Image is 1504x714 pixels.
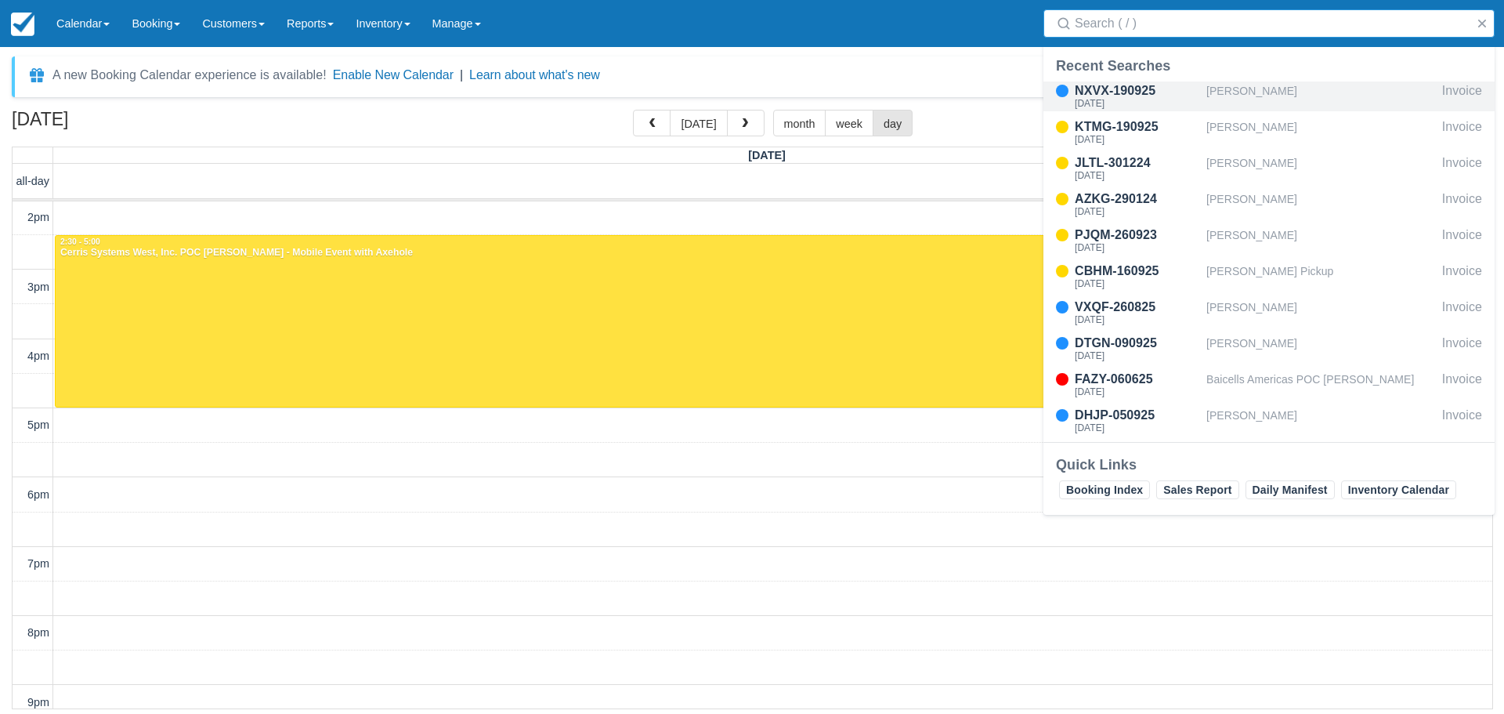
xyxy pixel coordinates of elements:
[1206,190,1436,219] div: [PERSON_NAME]
[1075,154,1200,172] div: JLTL-301224
[873,110,913,136] button: day
[1206,406,1436,436] div: [PERSON_NAME]
[1043,226,1495,256] a: PJQM-260923[DATE][PERSON_NAME]Invoice
[1442,118,1482,147] div: Invoice
[1043,154,1495,183] a: JLTL-301224[DATE][PERSON_NAME]Invoice
[1075,135,1200,144] div: [DATE]
[16,175,49,187] span: all-day
[1206,82,1436,111] div: [PERSON_NAME]
[1075,423,1200,433] div: [DATE]
[52,66,327,85] div: A new Booking Calendar experience is available!
[1075,370,1200,389] div: FAZY-060625
[333,67,454,83] button: Enable New Calendar
[1043,370,1495,400] a: FAZY-060625[DATE]Baicells Americas POC [PERSON_NAME]Invoice
[1075,315,1200,324] div: [DATE]
[1206,262,1436,292] div: [PERSON_NAME] Pickup
[1442,154,1482,183] div: Invoice
[1075,351,1200,361] div: [DATE]
[1075,171,1200,180] div: [DATE]
[748,149,786,161] span: [DATE]
[1341,480,1456,499] a: Inventory Calendar
[1043,298,1495,328] a: VXQF-260825[DATE][PERSON_NAME]Invoice
[1442,226,1482,256] div: Invoice
[1245,480,1335,499] a: Daily Manifest
[27,557,49,570] span: 7pm
[1075,406,1200,425] div: DHJP-050925
[1043,190,1495,219] a: AZKG-290124[DATE][PERSON_NAME]Invoice
[27,626,49,639] span: 8pm
[1075,262,1200,281] div: CBHM-160925
[1442,190,1482,219] div: Invoice
[1075,99,1200,108] div: [DATE]
[60,237,100,246] span: 2:30 - 5:00
[1075,190,1200,208] div: AZKG-290124
[1442,370,1482,400] div: Invoice
[60,247,1452,259] div: Cerris Systems West, Inc. POC [PERSON_NAME] - Mobile Event with Axehole
[1043,262,1495,292] a: CBHM-160925[DATE][PERSON_NAME] PickupInvoice
[27,696,49,709] span: 9pm
[1043,334,1495,364] a: DTGN-090925[DATE][PERSON_NAME]Invoice
[1075,82,1200,100] div: NXVX-190925
[1056,56,1482,75] div: Recent Searches
[1075,387,1200,397] div: [DATE]
[1206,118,1436,147] div: [PERSON_NAME]
[55,235,1456,408] a: 2:30 - 5:00Cerris Systems West, Inc. POC [PERSON_NAME] - Mobile Event with Axehole
[1056,455,1482,474] div: Quick Links
[1075,9,1470,38] input: Search ( / )
[469,68,600,82] a: Learn about what's new
[1206,226,1436,256] div: [PERSON_NAME]
[1075,207,1200,216] div: [DATE]
[460,68,463,82] span: |
[1043,118,1495,147] a: KTMG-190925[DATE][PERSON_NAME]Invoice
[1442,298,1482,328] div: Invoice
[1206,370,1436,400] div: Baicells Americas POC [PERSON_NAME]
[825,110,873,136] button: week
[1156,480,1238,499] a: Sales Report
[1442,82,1482,111] div: Invoice
[1206,154,1436,183] div: [PERSON_NAME]
[1075,298,1200,317] div: VXQF-260825
[1043,82,1495,111] a: NXVX-190925[DATE][PERSON_NAME]Invoice
[1075,118,1200,136] div: KTMG-190925
[27,281,49,293] span: 3pm
[1442,262,1482,292] div: Invoice
[1206,334,1436,364] div: [PERSON_NAME]
[27,488,49,501] span: 6pm
[27,350,49,362] span: 4pm
[12,110,210,139] h2: [DATE]
[1075,279,1200,288] div: [DATE]
[670,110,727,136] button: [DATE]
[1206,298,1436,328] div: [PERSON_NAME]
[1075,334,1200,353] div: DTGN-090925
[1043,406,1495,436] a: DHJP-050925[DATE][PERSON_NAME]Invoice
[1075,243,1200,252] div: [DATE]
[27,419,49,431] span: 5pm
[1075,226,1200,245] div: PJQM-260923
[27,211,49,223] span: 2pm
[773,110,826,136] button: month
[1442,406,1482,436] div: Invoice
[1442,334,1482,364] div: Invoice
[11,13,34,36] img: checkfront-main-nav-mini-logo.png
[1059,480,1150,499] a: Booking Index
